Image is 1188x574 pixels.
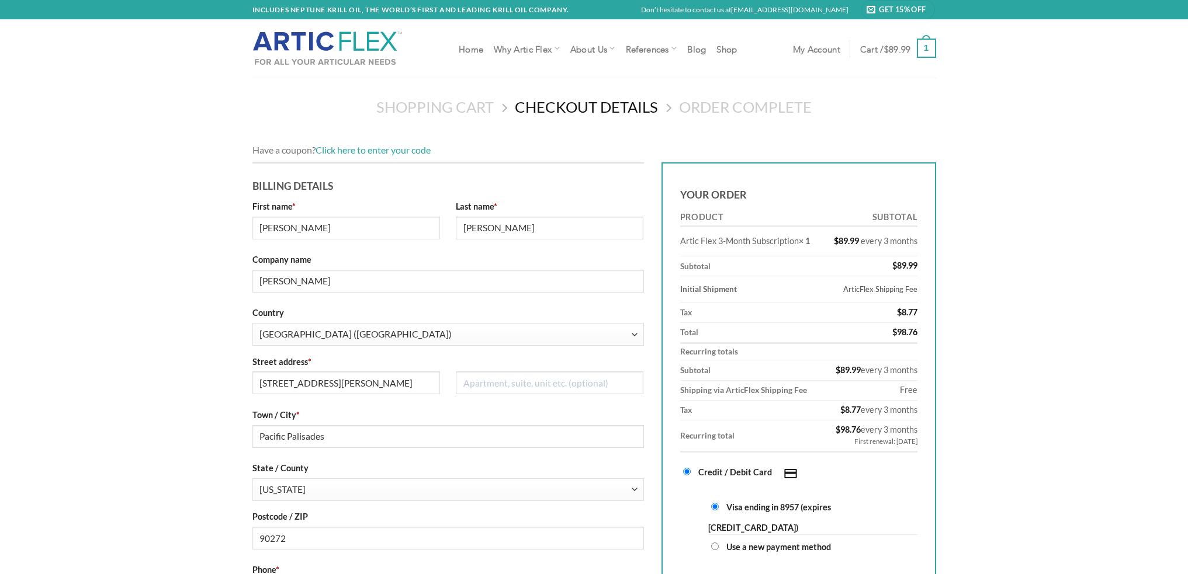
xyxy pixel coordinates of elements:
[252,253,644,266] label: Company name
[292,201,296,211] abbr: required
[834,236,859,246] bdi: 89.99
[840,405,845,415] span: $
[680,323,823,344] th: Total
[860,44,911,53] span: Cart /
[823,420,917,453] td: every 3 months
[897,307,902,317] span: $
[456,200,644,213] label: Last name
[708,502,831,533] label: Visa ending in 8957 (expires [CREDIT_CARD_DATA])
[879,4,930,15] span: Get 15% Off
[376,98,494,116] a: Shopping Cart
[834,236,839,246] span: $
[252,172,644,194] h3: Billing Details
[836,365,861,375] span: 89.99
[799,236,810,246] strong: × 1
[897,307,917,317] bdi: 8.77
[680,420,823,453] th: Recurring total
[494,201,497,211] abbr: required
[698,467,809,477] label: Credit / Debit Card
[836,425,840,434] span: $
[252,355,441,368] label: Street address
[892,260,897,270] span: $
[252,408,644,422] label: Town / City
[680,344,917,361] th: Recurring totals
[515,98,658,116] a: Checkout details
[917,39,936,58] strong: 1
[680,360,823,380] th: Subtotal
[680,256,823,276] th: Subtotal
[892,260,917,270] bdi: 89.99
[252,142,936,158] div: Have a coupon?
[840,405,861,415] span: 8.77
[680,381,823,401] th: Shipping via ArticFlex Shipping Fee
[793,44,840,53] span: My account
[680,401,823,420] th: Tax
[494,37,560,60] a: Why Artic Flex
[252,5,570,14] strong: INCLUDES NEPTUNE KRILL OIL, THE WORLD’S FIRST AND LEADING KRILL OIL COMPANY.
[892,327,917,337] bdi: 98.76
[626,37,677,60] a: References
[252,31,403,66] img: Artic Flex
[788,280,917,298] label: ArticFlex Shipping Fee
[252,510,644,523] label: Postcode / ZIP
[680,208,823,228] th: Product
[456,371,644,394] input: Apartment, suite, unit etc. (optional)
[823,208,917,228] th: Subtotal
[726,542,831,552] label: Use a new payment method
[641,4,848,15] p: Don’t hesitate to contact us at
[884,46,889,51] span: $
[731,5,848,14] a: [EMAIL_ADDRESS][DOMAIN_NAME]
[252,306,644,319] label: Country
[823,360,917,380] td: every 3 months
[680,276,784,302] th: Initial Shipment
[716,38,737,59] a: Shop
[680,181,917,203] h3: Your order
[570,37,615,60] a: About Us
[892,327,897,337] span: $
[252,371,441,394] input: House number and street name
[884,46,911,51] bdi: 89.99
[823,381,917,401] td: Free
[772,462,809,485] img: Credit / Debit Card
[316,144,431,155] a: Click here to enter your code
[680,302,823,322] th: Tax
[252,200,441,213] label: First name
[823,401,917,420] td: every 3 months
[854,437,917,446] small: First renewal: [DATE]
[296,410,300,420] abbr: required
[687,38,706,59] a: Blog
[459,38,483,59] a: Home
[836,425,861,434] span: 98.76
[836,365,840,375] span: $
[793,38,840,59] a: My account
[252,461,644,475] label: State / County
[680,227,823,256] td: Artic Flex 3-Month Subscription
[860,30,936,67] a: Cart /$89.99 1
[861,236,917,246] span: every 3 months
[308,357,311,367] abbr: required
